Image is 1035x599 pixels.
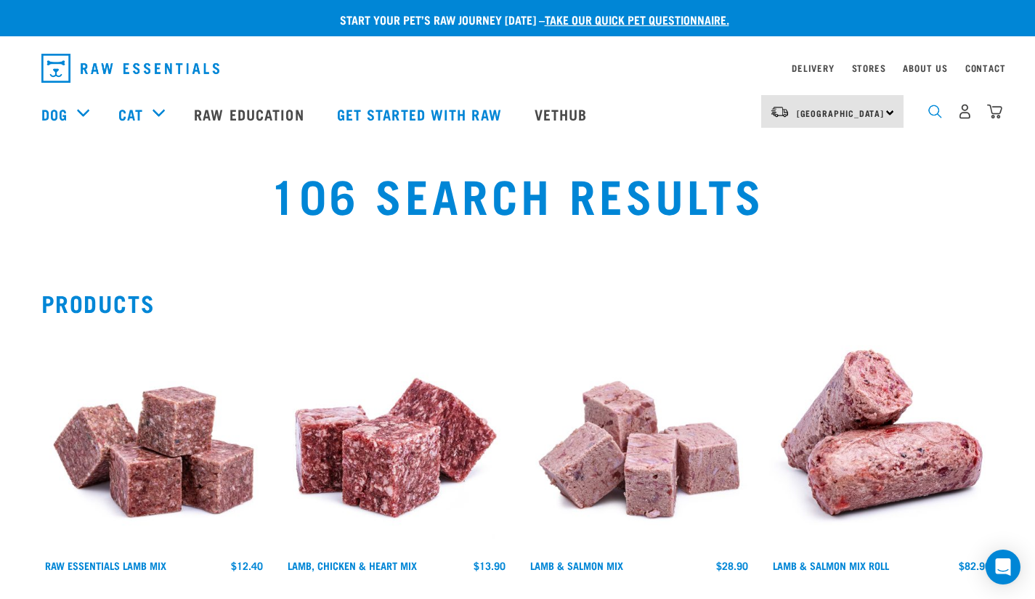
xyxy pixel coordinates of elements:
a: Delivery [792,65,834,70]
div: $12.40 [231,560,263,571]
a: Lamb & Salmon Mix [530,563,623,568]
a: Lamb, Chicken & Heart Mix [288,563,417,568]
h2: Products [41,290,994,316]
img: home-icon-1@2x.png [928,105,942,118]
a: take our quick pet questionnaire. [545,16,729,23]
a: Lamb & Salmon Mix Roll [773,563,889,568]
a: Vethub [520,85,606,143]
h1: 106 Search Results [199,168,837,220]
div: $13.90 [474,560,506,571]
a: Contact [965,65,1006,70]
a: Raw Education [179,85,322,143]
div: $28.90 [716,560,748,571]
img: 1261 Lamb Salmon Roll 01 [769,327,994,553]
img: Raw Essentials Logo [41,54,219,83]
img: van-moving.png [770,105,790,118]
a: Cat [118,103,143,125]
img: user.png [957,104,973,119]
img: 1029 Lamb Salmon Mix 01 [527,327,752,553]
div: $82.90 [959,560,991,571]
a: Raw Essentials Lamb Mix [45,563,166,568]
a: Dog [41,103,68,125]
img: home-icon@2x.png [987,104,1002,119]
img: ?1041 RE Lamb Mix 01 [41,327,267,553]
span: [GEOGRAPHIC_DATA] [797,110,885,115]
div: Open Intercom Messenger [986,550,1020,584]
img: 1124 Lamb Chicken Heart Mix 01 [284,327,509,553]
a: Stores [852,65,886,70]
a: About Us [903,65,947,70]
a: Get started with Raw [322,85,520,143]
nav: dropdown navigation [30,48,1006,89]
